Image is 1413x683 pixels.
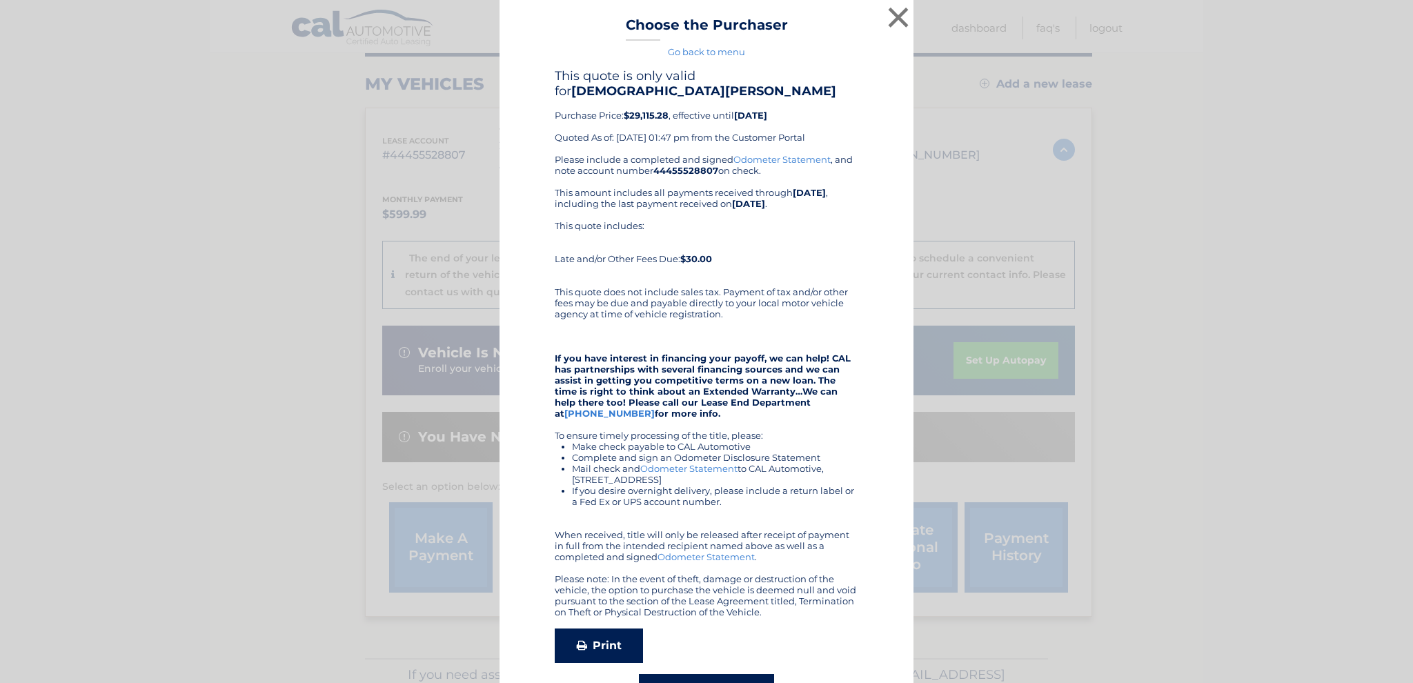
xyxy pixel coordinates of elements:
[734,110,767,121] b: [DATE]
[793,187,826,198] b: [DATE]
[640,463,738,474] a: Odometer Statement
[572,485,858,507] li: If you desire overnight delivery, please include a return label or a Fed Ex or UPS account number.
[732,198,765,209] b: [DATE]
[564,408,655,419] a: [PHONE_NUMBER]
[572,452,858,463] li: Complete and sign an Odometer Disclosure Statement
[555,68,858,99] h4: This quote is only valid for
[668,46,745,57] a: Go back to menu
[555,628,643,663] a: Print
[555,353,851,419] strong: If you have interest in financing your payoff, we can help! CAL has partnerships with several fin...
[572,463,858,485] li: Mail check and to CAL Automotive, [STREET_ADDRESS]
[555,68,858,154] div: Purchase Price: , effective until Quoted As of: [DATE] 01:47 pm from the Customer Portal
[555,220,858,275] div: This quote includes: Late and/or Other Fees Due:
[658,551,755,562] a: Odometer Statement
[680,253,712,264] b: $30.00
[733,154,831,165] a: Odometer Statement
[555,154,858,617] div: Please include a completed and signed , and note account number on check. This amount includes al...
[653,165,718,176] b: 44455528807
[626,17,788,41] h3: Choose the Purchaser
[624,110,669,121] b: $29,115.28
[571,83,836,99] b: [DEMOGRAPHIC_DATA][PERSON_NAME]
[885,3,912,31] button: ×
[572,441,858,452] li: Make check payable to CAL Automotive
